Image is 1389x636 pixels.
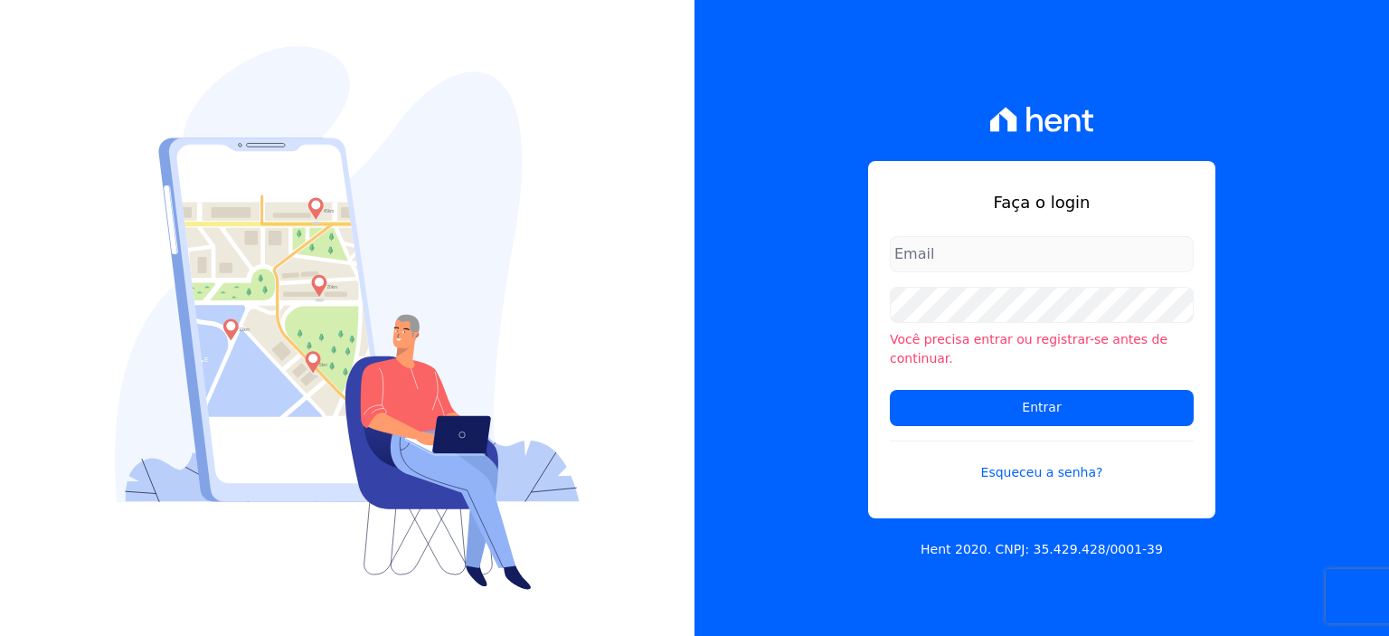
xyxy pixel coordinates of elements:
a: Esqueceu a senha? [890,441,1194,482]
p: Hent 2020. CNPJ: 35.429.428/0001-39 [921,540,1163,559]
input: Email [890,236,1194,272]
h1: Faça o login [890,190,1194,214]
img: Login [115,46,580,590]
input: Entrar [890,390,1194,426]
li: Você precisa entrar ou registrar-se antes de continuar. [890,330,1194,368]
